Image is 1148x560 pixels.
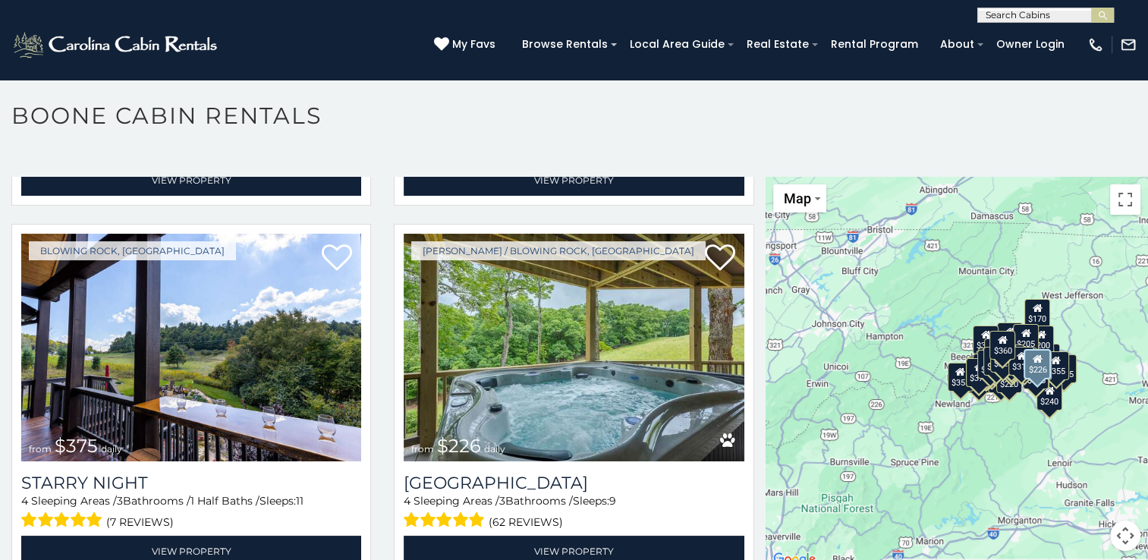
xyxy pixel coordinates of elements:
div: $365 [1023,360,1049,389]
a: View Property [21,165,361,196]
a: Blowing Rock, [GEOGRAPHIC_DATA] [29,241,236,260]
img: Starry Night [21,234,361,461]
a: Starry Night [21,473,361,493]
div: $395 [983,347,1008,376]
a: Real Estate [739,33,816,56]
div: $299 [1026,351,1052,380]
a: Add to favorites [705,243,735,275]
div: $375 [966,357,992,386]
button: Change map style [773,184,826,212]
div: $325 [977,349,1003,378]
a: Rental Program [823,33,926,56]
a: [GEOGRAPHIC_DATA] [404,473,744,493]
div: $345 [965,364,991,393]
span: daily [101,443,122,455]
span: $226 [437,435,481,457]
div: Sleeping Areas / Bathrooms / Sleeps: [404,493,744,532]
div: $225 [990,344,1016,373]
span: 1 Half Baths / [190,494,259,508]
span: 9 [609,494,616,508]
img: White-1-2.png [11,30,222,60]
span: My Favs [452,36,495,52]
div: $205 [1013,323,1039,352]
div: $305 [973,325,999,354]
img: mail-regular-white.png [1120,36,1137,53]
a: View Property [404,165,744,196]
div: Sleeping Areas / Bathrooms / Sleeps: [21,493,361,532]
a: Local Area Guide [622,33,732,56]
div: $320 [997,322,1023,351]
a: About [933,33,982,56]
span: 4 [404,494,410,508]
span: from [411,443,434,455]
span: 11 [296,494,304,508]
span: 3 [499,494,505,508]
div: $355 [947,363,973,392]
button: Map camera controls [1110,521,1140,551]
img: phone-regular-white.png [1087,36,1104,53]
span: (62 reviews) [489,512,563,532]
a: Add to favorites [322,243,352,275]
div: $360 [989,330,1015,359]
div: $355 [1043,351,1068,379]
span: 3 [117,494,123,508]
div: $240 [1036,381,1062,410]
div: $315 [1008,346,1034,375]
div: $170 [1024,299,1050,328]
a: Owner Login [989,33,1072,56]
span: Map [784,190,811,206]
span: 4 [21,494,28,508]
a: Browse Rentals [514,33,615,56]
div: $226 [1024,349,1051,379]
div: $220 [996,363,1022,392]
a: Starry Night from $375 daily [21,234,361,461]
div: $200 [1028,325,1054,354]
span: daily [484,443,505,455]
span: from [29,443,52,455]
img: Majestic Mountain Hideaway [404,234,744,461]
a: My Favs [434,36,499,53]
span: $375 [55,435,98,457]
div: $185 [1051,354,1077,383]
a: [PERSON_NAME] / Blowing Rock, [GEOGRAPHIC_DATA] [411,241,706,260]
button: Toggle fullscreen view [1110,184,1140,215]
a: Majestic Mountain Hideaway from $226 daily [404,234,744,461]
h3: Majestic Mountain Hideaway [404,473,744,493]
span: (7 reviews) [106,512,174,532]
div: $480 [999,348,1024,376]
